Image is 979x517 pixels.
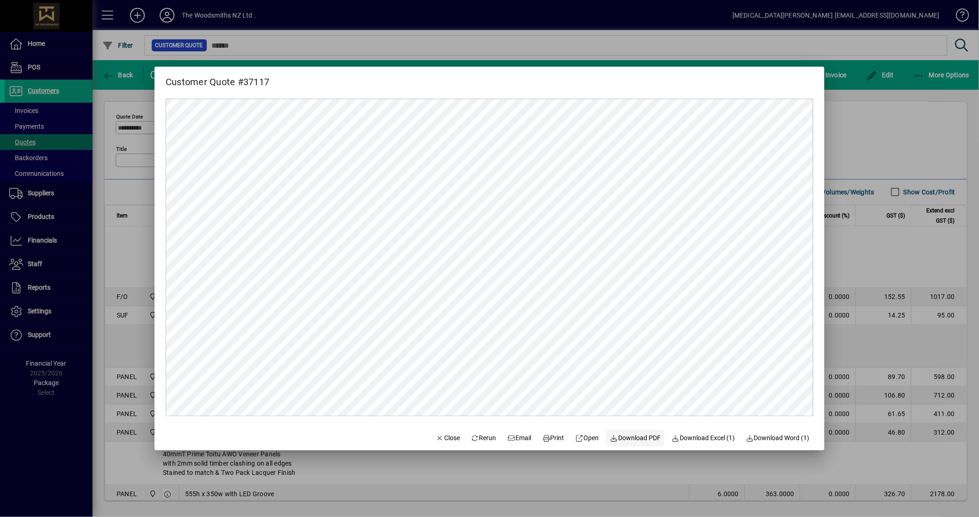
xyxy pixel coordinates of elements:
a: Download PDF [607,430,665,447]
button: Download Word (1) [743,430,814,447]
span: Close [436,433,460,443]
span: Print [542,433,564,443]
button: Email [504,430,535,447]
span: Download Word (1) [746,433,810,443]
span: Open [576,433,599,443]
span: Email [508,433,532,443]
button: Download Excel (1) [668,430,739,447]
a: Open [572,430,603,447]
h2: Customer Quote #37117 [155,67,280,89]
span: Download PDF [610,433,661,443]
button: Close [433,430,464,447]
button: Print [539,430,568,447]
span: Rerun [471,433,496,443]
span: Download Excel (1) [672,433,735,443]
